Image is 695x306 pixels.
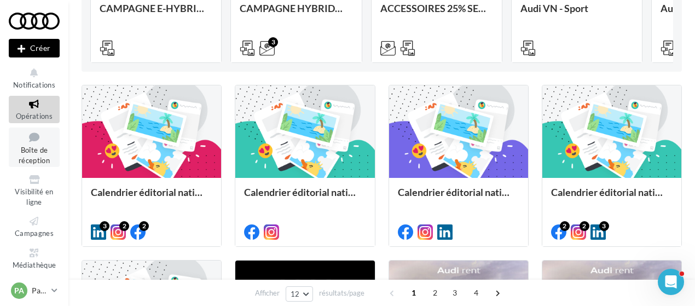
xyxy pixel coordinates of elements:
div: Calendrier éditorial national : semaine du 15.09 au 21.09 [244,187,366,209]
div: 2 [119,221,129,231]
a: Opérations [9,96,60,123]
div: ACCESSOIRES 25% SEPTEMBRE - AUDI SERVICE [380,3,493,25]
a: Médiathèque [9,245,60,272]
span: 4 [467,284,485,302]
div: 2 [139,221,149,231]
span: Campagnes [15,229,54,238]
div: Calendrier éditorial national : semaine du 22.09 au 28.09 [91,187,212,209]
button: Notifications [9,65,60,91]
iframe: Intercom live chat [658,269,684,295]
span: résultats/page [319,288,364,298]
button: Créer [9,39,60,57]
div: 3 [100,221,109,231]
div: CAMPAGNE HYBRIDE RECHARGEABLE [240,3,352,25]
span: Notifications [13,80,55,89]
span: PA [14,285,24,296]
a: Visibilité en ligne [9,171,60,209]
a: Boîte de réception [9,128,60,168]
button: 12 [286,286,314,302]
span: Visibilité en ligne [15,187,53,206]
span: Médiathèque [13,261,56,269]
span: 12 [291,290,300,298]
div: Nouvelle campagne [9,39,60,57]
span: Boîte de réception [19,146,50,165]
div: 3 [268,37,278,47]
span: Opérations [16,112,53,120]
span: 1 [405,284,422,302]
span: Afficher [255,288,280,298]
div: 3 [599,221,609,231]
div: CAMPAGNE E-HYBRID OCTOBRE B2B [100,3,212,25]
span: 3 [446,284,464,302]
div: 2 [580,221,589,231]
div: Audi VN - Sport [520,3,633,25]
a: Campagnes [9,213,60,240]
div: Calendrier éditorial national : du 02.09 au 15.09 [551,187,673,209]
span: 2 [426,284,444,302]
p: Partenaire Audi [32,285,47,296]
div: Calendrier éditorial national : semaine du 08.09 au 14.09 [398,187,519,209]
a: PA Partenaire Audi [9,280,60,301]
div: 2 [560,221,570,231]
